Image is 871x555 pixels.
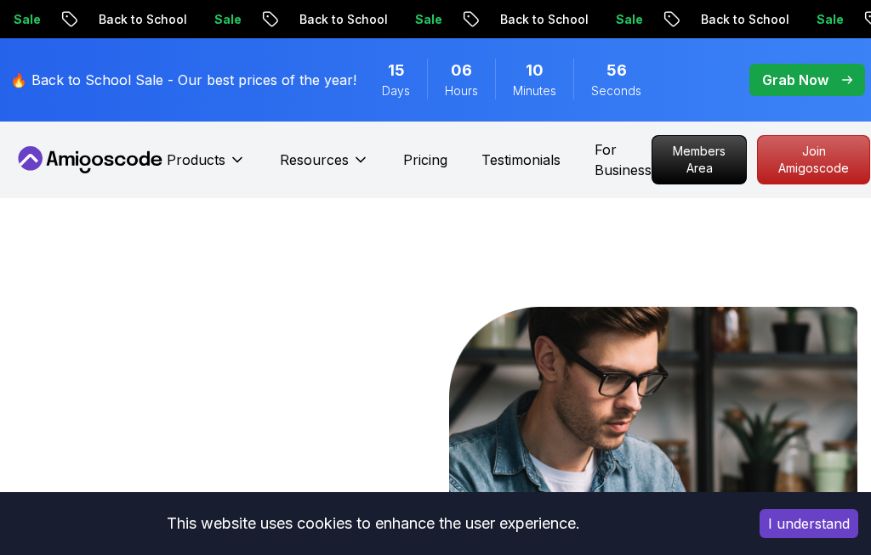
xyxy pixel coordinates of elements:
span: 10 Minutes [526,59,544,82]
button: Accept cookies [760,509,858,538]
p: Back to School [283,11,399,28]
a: Pricing [403,150,447,170]
p: Members Area [652,136,746,184]
p: Grab Now [762,70,828,90]
p: Resources [280,150,349,170]
p: Sale [198,11,253,28]
p: Back to School [685,11,800,28]
a: For Business [595,139,652,180]
button: Products [167,150,246,184]
span: Hours [445,82,478,99]
p: Join Amigoscode [758,136,869,184]
p: Back to School [484,11,600,28]
span: 15 Days [388,59,405,82]
span: Seconds [591,82,641,99]
p: Back to School [83,11,198,28]
p: Sale [399,11,453,28]
span: Days [382,82,410,99]
p: Sale [600,11,654,28]
a: Members Area [652,135,747,184]
button: Resources [280,150,369,184]
a: Testimonials [481,150,561,170]
p: Products [167,150,225,170]
span: 6 Hours [451,59,472,82]
h1: Go From Learning to Hired: Master Java, Spring Boot & Cloud Skills That Get You the [14,307,350,541]
p: 🔥 Back to School Sale - Our best prices of the year! [10,70,356,90]
a: Join Amigoscode [757,135,870,184]
p: Sale [800,11,855,28]
span: Minutes [513,82,556,99]
div: This website uses cookies to enhance the user experience. [13,505,734,542]
span: 56 Seconds [606,59,627,82]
